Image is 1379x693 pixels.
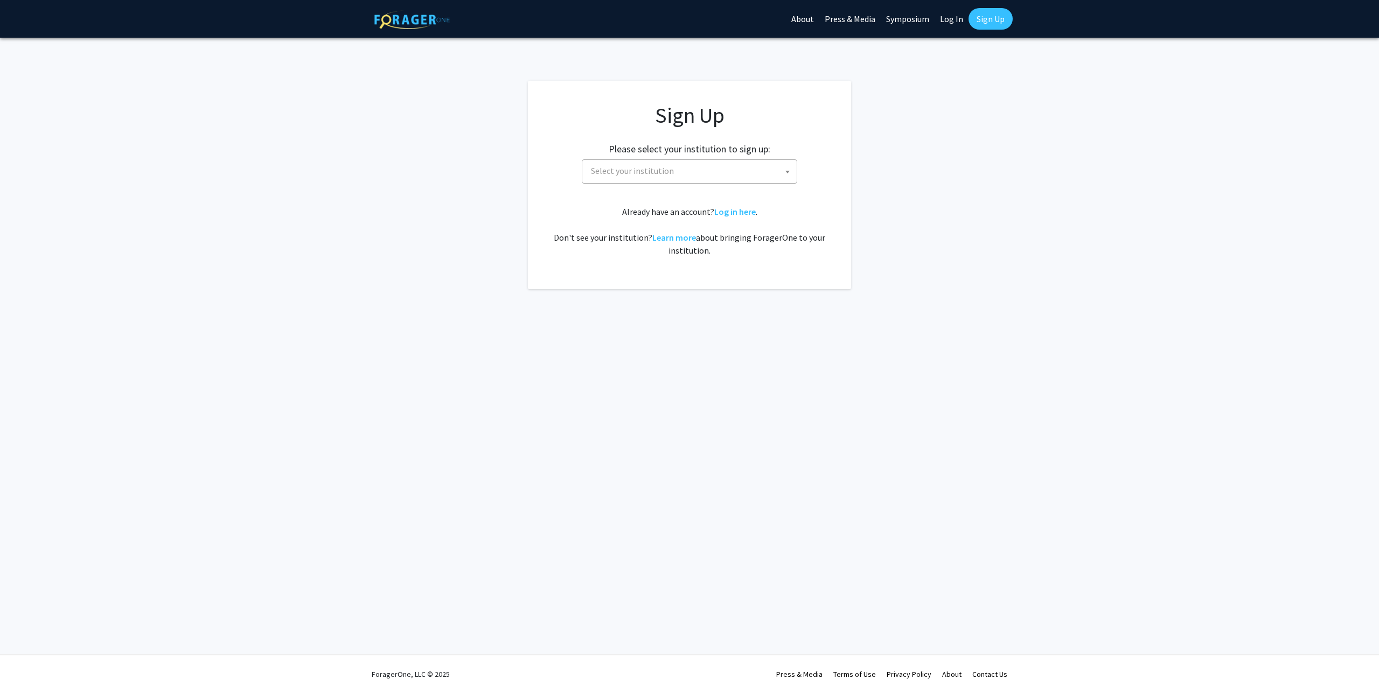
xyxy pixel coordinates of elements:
[969,8,1013,30] a: Sign Up
[714,206,756,217] a: Log in here
[972,669,1007,679] a: Contact Us
[652,232,696,243] a: Learn more about bringing ForagerOne to your institution
[833,669,876,679] a: Terms of Use
[582,159,797,184] span: Select your institution
[887,669,931,679] a: Privacy Policy
[549,102,830,128] h1: Sign Up
[942,669,962,679] a: About
[776,669,823,679] a: Press & Media
[374,10,450,29] img: ForagerOne Logo
[609,143,770,155] h2: Please select your institution to sign up:
[591,165,674,176] span: Select your institution
[372,655,450,693] div: ForagerOne, LLC © 2025
[549,205,830,257] div: Already have an account? . Don't see your institution? about bringing ForagerOne to your institut...
[587,160,797,182] span: Select your institution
